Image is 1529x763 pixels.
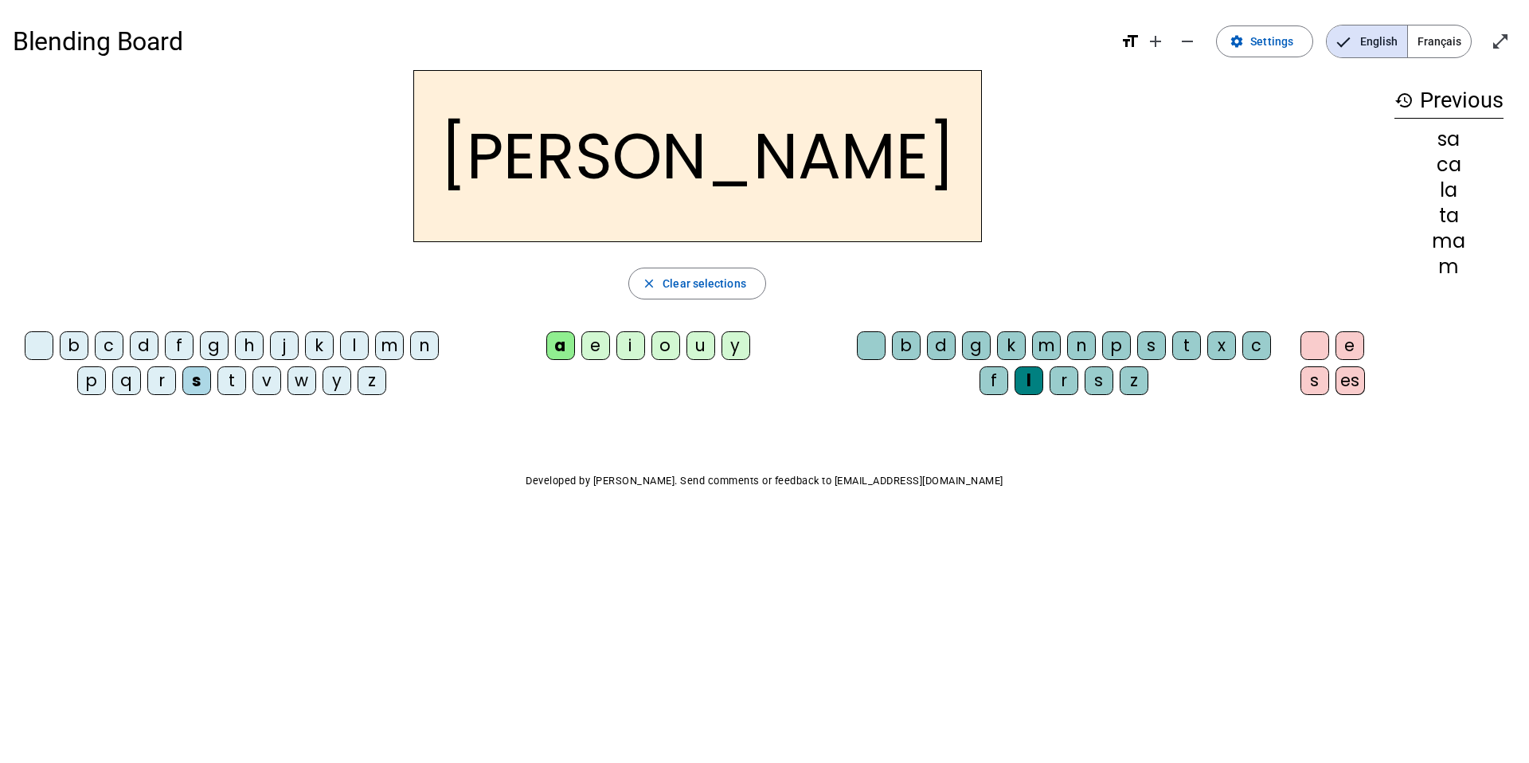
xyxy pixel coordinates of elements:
div: z [358,366,386,395]
div: c [1242,331,1271,360]
div: g [200,331,229,360]
div: p [1102,331,1131,360]
div: s [182,366,211,395]
div: t [1172,331,1201,360]
div: m [1394,257,1504,276]
div: s [1137,331,1166,360]
h3: Previous [1394,83,1504,119]
div: s [1085,366,1113,395]
div: a [546,331,575,360]
div: t [217,366,246,395]
div: p [77,366,106,395]
div: f [165,331,194,360]
h2: [PERSON_NAME] [413,70,982,242]
div: sa [1394,130,1504,149]
button: Enter full screen [1484,25,1516,57]
button: Increase font size [1140,25,1171,57]
div: n [410,331,439,360]
div: r [1050,366,1078,395]
div: u [686,331,715,360]
mat-icon: history [1394,91,1414,110]
div: es [1335,366,1365,395]
div: q [112,366,141,395]
mat-button-toggle-group: Language selection [1326,25,1472,58]
div: i [616,331,645,360]
span: Settings [1250,32,1293,51]
div: c [95,331,123,360]
div: m [1032,331,1061,360]
div: f [980,366,1008,395]
mat-icon: open_in_full [1491,32,1510,51]
div: y [323,366,351,395]
div: m [375,331,404,360]
p: Developed by [PERSON_NAME]. Send comments or feedback to [EMAIL_ADDRESS][DOMAIN_NAME] [13,471,1516,491]
div: h [235,331,264,360]
div: x [1207,331,1236,360]
button: Clear selections [628,268,766,299]
div: o [651,331,680,360]
h1: Blending Board [13,16,1108,67]
mat-icon: close [642,276,656,291]
div: y [721,331,750,360]
mat-icon: format_size [1120,32,1140,51]
mat-icon: settings [1230,34,1244,49]
div: d [927,331,956,360]
div: k [305,331,334,360]
div: s [1300,366,1329,395]
div: z [1120,366,1148,395]
button: Decrease font size [1171,25,1203,57]
div: l [1015,366,1043,395]
div: j [270,331,299,360]
span: Clear selections [663,274,746,293]
div: b [892,331,921,360]
div: ma [1394,232,1504,251]
div: ca [1394,155,1504,174]
div: g [962,331,991,360]
span: English [1327,25,1407,57]
span: Français [1408,25,1471,57]
div: k [997,331,1026,360]
div: r [147,366,176,395]
div: e [581,331,610,360]
div: b [60,331,88,360]
div: d [130,331,158,360]
div: la [1394,181,1504,200]
div: n [1067,331,1096,360]
div: l [340,331,369,360]
div: v [252,366,281,395]
mat-icon: add [1146,32,1165,51]
mat-icon: remove [1178,32,1197,51]
div: e [1335,331,1364,360]
div: w [287,366,316,395]
div: ta [1394,206,1504,225]
button: Settings [1216,25,1313,57]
